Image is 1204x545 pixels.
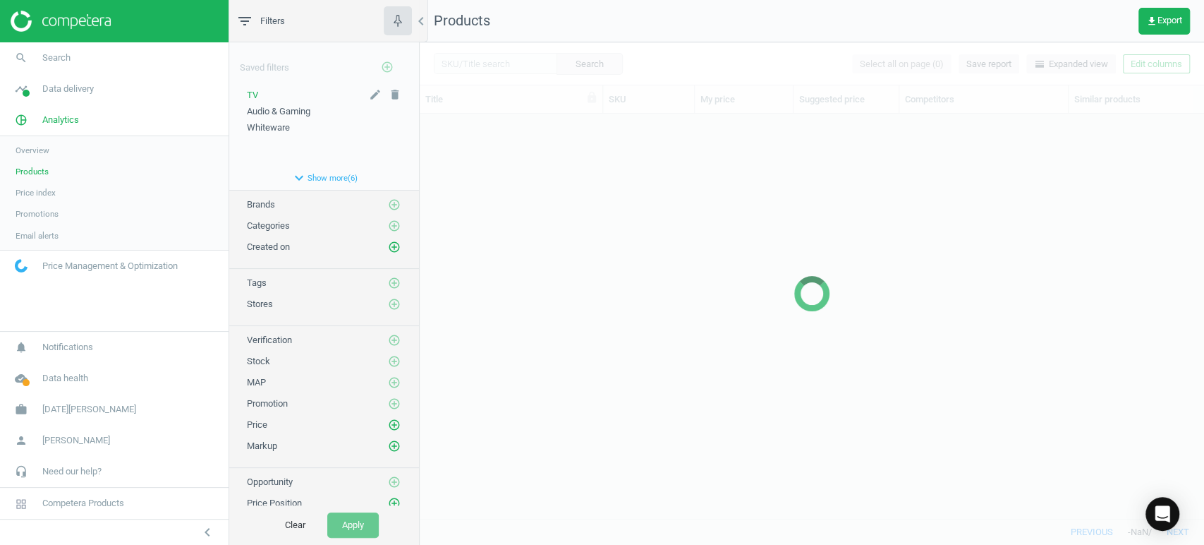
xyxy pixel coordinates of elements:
button: add_circle_outline [387,240,401,254]
i: cloud_done [8,365,35,392]
span: Stores [247,299,273,309]
button: get_appExport [1138,8,1190,35]
i: add_circle_outline [381,61,394,73]
i: headset_mic [8,458,35,485]
i: add_circle_outline [388,355,401,368]
button: add_circle_outline [387,397,401,411]
i: chevron_left [199,524,216,541]
i: expand_more [291,169,308,186]
i: add_circle_outline [388,397,401,410]
i: add_circle_outline [388,241,401,253]
i: edit [369,88,382,101]
i: delete [389,88,401,101]
button: expand_moreShow more(6) [229,166,419,190]
div: Saved filters [229,42,419,82]
span: Overview [16,145,49,156]
button: add_circle_outline [387,297,401,311]
span: Promotions [16,208,59,220]
span: Email alerts [16,230,59,241]
span: [DATE][PERSON_NAME] [42,403,136,416]
span: Filters [260,15,285,28]
i: work [8,396,35,423]
i: add_circle_outline [388,277,401,289]
button: add_circle_outline [387,219,401,233]
button: delete [389,88,401,102]
span: Price Position [247,498,302,508]
i: search [8,44,35,71]
span: Export [1146,16,1182,27]
span: Whiteware [247,122,290,133]
button: add_circle_outline [387,475,401,489]
span: Products [16,166,49,177]
span: Stock [247,356,270,366]
span: Verification [247,335,292,345]
button: add_circle_outline [387,198,401,212]
span: [PERSON_NAME] [42,434,110,447]
i: notifications [8,334,35,361]
i: timeline [8,76,35,102]
span: Competera Products [42,497,124,510]
span: Tags [247,277,267,288]
button: Clear [270,513,320,538]
span: Products [434,12,490,29]
div: Open Intercom Messenger [1145,497,1179,531]
img: ajHJNr6hYgQAAAAASUVORK5CYII= [11,11,111,32]
span: Markup [247,441,277,451]
span: TV [247,90,258,100]
button: add_circle_outline [387,333,401,347]
img: wGWNvw8QSZomAAAAABJRU5ErkJggg== [15,259,28,272]
span: Price index [16,187,56,198]
span: Promotion [247,398,288,409]
i: chevron_left [413,13,430,30]
i: add_circle_outline [388,198,401,211]
span: Search [42,52,71,64]
button: add_circle_outline [373,53,401,82]
i: add_circle_outline [388,497,401,510]
button: add_circle_outline [387,496,401,510]
button: add_circle_outline [387,276,401,290]
button: edit [369,88,382,102]
button: add_circle_outline [387,376,401,390]
i: add_circle_outline [388,376,401,389]
button: chevron_left [190,523,225,541]
span: Brands [247,199,275,210]
i: get_app [1146,16,1157,27]
button: add_circle_outline [387,354,401,369]
button: add_circle_outline [387,418,401,432]
span: Price Management & Optimization [42,260,178,272]
i: person [8,427,35,454]
i: add_circle_outline [388,440,401,453]
span: Audio & Gaming [247,106,310,116]
span: Analytics [42,114,79,126]
span: Price [247,419,267,430]
i: add_circle_outline [388,220,401,232]
i: add_circle_outline [388,334,401,347]
i: add_circle_outline [388,419,401,431]
span: Categories [247,220,290,231]
span: Created on [247,241,290,252]
span: Need our help? [42,465,102,478]
span: Data delivery [42,83,94,95]
i: add_circle_outline [388,298,401,311]
button: add_circle_outline [387,439,401,453]
span: MAP [247,377,266,388]
span: Opportunity [247,477,293,487]
span: Notifications [42,341,93,354]
i: add_circle_outline [388,476,401,489]
i: pie_chart_outlined [8,107,35,133]
i: filter_list [236,13,253,30]
button: Apply [327,513,379,538]
span: Data health [42,372,88,385]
